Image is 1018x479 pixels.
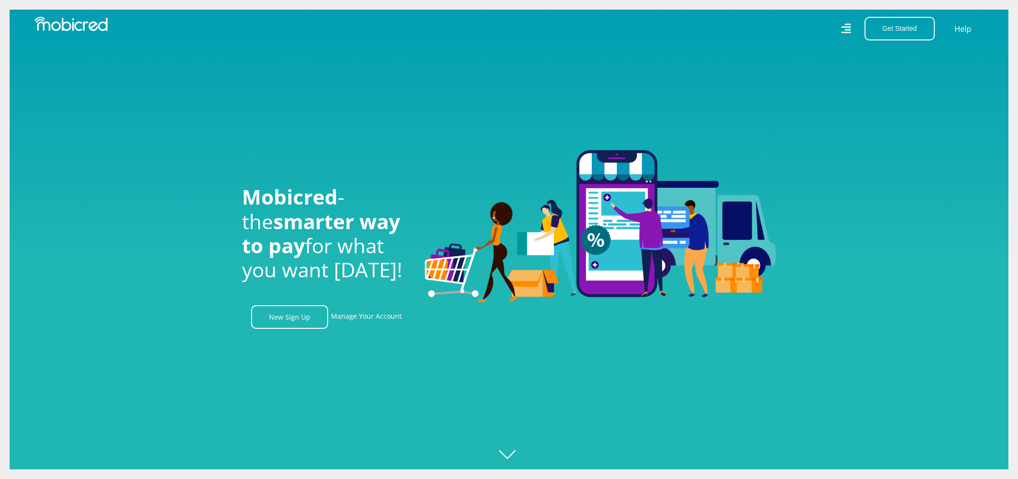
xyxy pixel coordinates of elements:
h1: - the for what you want [DATE]! [242,185,410,282]
button: Get Started [865,17,935,40]
img: Mobicred [35,17,108,31]
a: Help [954,23,972,35]
a: New Sign Up [251,305,328,329]
span: smarter way to pay [242,207,400,259]
a: Manage Your Account [331,305,402,329]
span: Mobicred [242,183,338,210]
img: Welcome to Mobicred [425,150,776,302]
